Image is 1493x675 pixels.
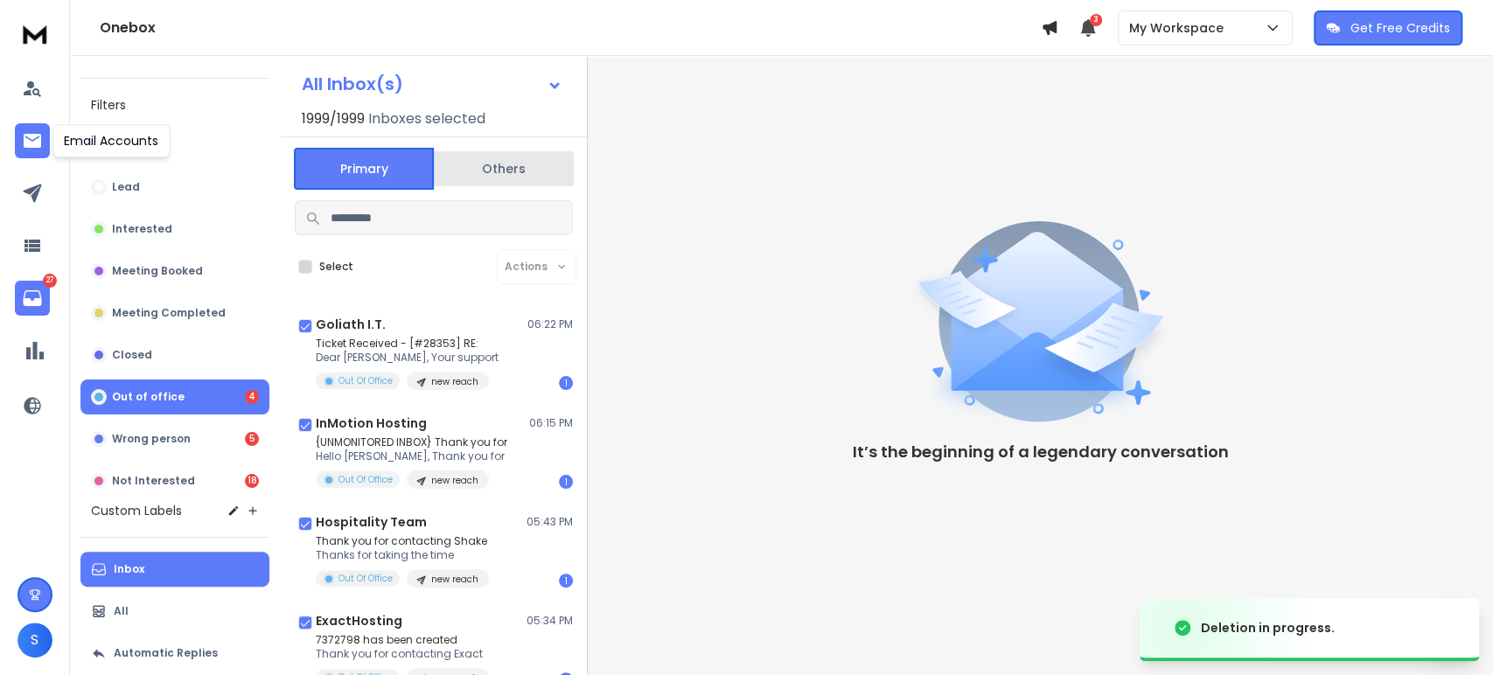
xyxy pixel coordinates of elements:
button: Others [434,150,574,188]
button: Not Interested18 [80,463,269,498]
button: Primary [294,148,434,190]
button: All Inbox(s) [288,66,576,101]
p: Out of office [112,390,185,404]
p: Closed [112,348,152,362]
p: Out Of Office [338,374,393,387]
p: All [114,604,129,618]
h3: Custom Labels [91,502,182,519]
button: Interested [80,212,269,247]
button: S [17,623,52,658]
p: Inbox [114,562,144,576]
p: Ticket Received - [#28353] RE: [316,337,499,351]
div: 18 [245,474,259,488]
h1: Onebox [100,17,1041,38]
div: 1 [559,376,573,390]
p: 7372798 has been created [316,633,489,647]
div: Deletion in progress. [1201,619,1335,637]
p: 05:43 PM [527,515,573,529]
p: Get Free Credits [1350,19,1450,37]
span: 3 [1090,14,1102,26]
button: Lead [80,170,269,205]
p: new reach [431,573,478,586]
p: It’s the beginning of a legendary conversation [853,440,1229,464]
button: Wrong person5 [80,421,269,456]
p: Out Of Office [338,572,393,585]
span: 1999 / 1999 [302,108,365,129]
button: All Status [80,128,269,163]
h1: Hospitality Team [316,513,427,531]
h1: All Inbox(s) [302,75,403,93]
p: Thank you for contacting Exact [316,647,489,661]
a: 27 [15,281,50,316]
p: Thank you for contacting Shake [316,534,489,548]
button: Out of office4 [80,379,269,414]
p: 06:15 PM [529,416,573,430]
div: 1 [559,574,573,588]
p: Meeting Booked [112,264,203,278]
p: Not Interested [112,474,195,488]
p: new reach [431,474,478,487]
p: Dear [PERSON_NAME], Your support [316,351,499,365]
h1: Goliath I.T. [316,316,386,333]
div: 4 [245,390,259,404]
p: Thanks for taking the time [316,548,489,562]
p: Automatic Replies [114,646,218,660]
p: {UNMONITORED INBOX} Thank you for [316,435,507,449]
button: Meeting Booked [80,254,269,289]
p: My Workspace [1129,19,1231,37]
p: Meeting Completed [112,306,226,320]
h1: InMotion Hosting [316,414,427,432]
button: Meeting Completed [80,296,269,331]
div: 5 [245,432,259,446]
h1: ExactHosting [316,612,402,630]
p: Interested [112,222,172,236]
h3: Filters [80,93,269,117]
p: 05:34 PM [527,614,573,628]
button: Automatic Replies [80,636,269,671]
div: 1 [559,475,573,489]
p: new reach [431,375,478,388]
label: Select [319,260,353,274]
button: Inbox [80,552,269,587]
p: Lead [112,180,140,194]
p: Wrong person [112,432,191,446]
p: Hello [PERSON_NAME], Thank you for [316,449,507,463]
p: Out Of Office [338,473,393,486]
button: Get Free Credits [1314,10,1462,45]
button: All [80,594,269,629]
h3: Inboxes selected [368,108,485,129]
img: logo [17,17,52,50]
p: 06:22 PM [527,317,573,331]
p: 27 [43,274,57,288]
div: Email Accounts [52,124,170,157]
button: Closed [80,337,269,372]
